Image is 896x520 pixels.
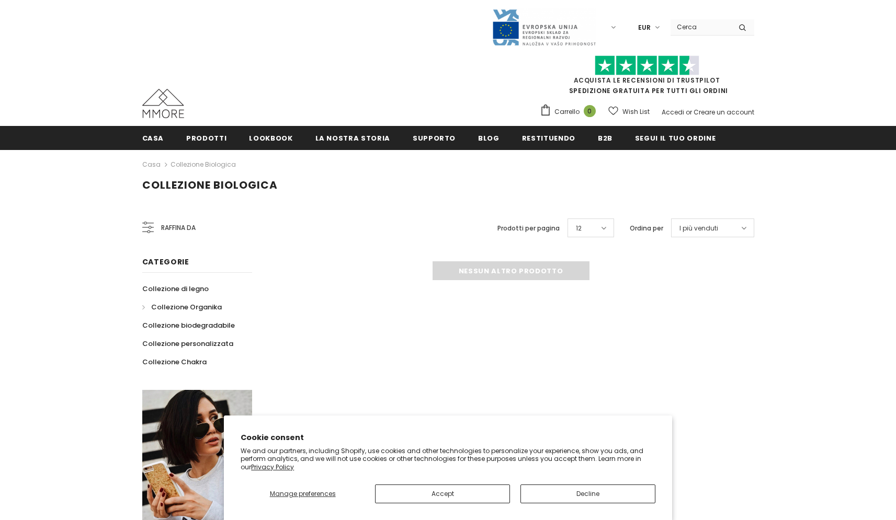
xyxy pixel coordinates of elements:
a: Lookbook [249,126,292,149]
span: Restituendo [522,133,575,143]
a: Prodotti [186,126,226,149]
input: Search Site [671,19,731,34]
a: Collezione Chakra [142,353,207,371]
span: I più venduti [679,223,718,234]
span: 12 [576,223,582,234]
label: Prodotti per pagina [497,223,560,234]
span: Blog [478,133,500,143]
a: Restituendo [522,126,575,149]
span: Segui il tuo ordine [635,133,716,143]
button: Manage preferences [241,484,365,503]
img: Casi MMORE [142,89,184,118]
a: Accedi [662,108,684,117]
a: Casa [142,158,161,171]
span: Categorie [142,257,189,267]
img: Javni Razpis [492,8,596,47]
span: Wish List [622,107,650,117]
a: Segui il tuo ordine [635,126,716,149]
a: B2B [598,126,613,149]
span: Collezione Organika [151,302,222,312]
a: Collezione biodegradabile [142,316,235,334]
span: Collezione Chakra [142,357,207,367]
span: EUR [638,22,651,33]
span: B2B [598,133,613,143]
a: Collezione biologica [171,160,236,169]
a: Acquista le recensioni di TrustPilot [574,76,720,85]
span: Collezione di legno [142,284,209,294]
span: Carrello [554,107,580,117]
span: supporto [413,133,456,143]
span: or [686,108,692,117]
h2: Cookie consent [241,432,655,443]
span: Collezione biodegradabile [142,320,235,330]
span: 0 [584,105,596,117]
label: Ordina per [630,223,663,234]
span: Casa [142,133,164,143]
span: La nostra storia [315,133,390,143]
span: Raffina da [161,222,196,234]
a: Wish List [608,102,650,121]
a: Collezione Organika [142,298,222,316]
span: Prodotti [186,133,226,143]
a: La nostra storia [315,126,390,149]
span: Collezione personalizzata [142,339,233,349]
a: Javni Razpis [492,22,596,31]
span: Lookbook [249,133,292,143]
img: Fidati di Pilot Stars [595,55,699,76]
a: Blog [478,126,500,149]
a: Casa [142,126,164,149]
span: SPEDIZIONE GRATUITA PER TUTTI GLI ORDINI [540,60,754,95]
button: Accept [375,484,510,503]
a: Privacy Policy [251,463,294,471]
a: supporto [413,126,456,149]
a: Collezione personalizzata [142,334,233,353]
span: Manage preferences [270,489,336,498]
a: Creare un account [694,108,754,117]
span: Collezione biologica [142,178,278,192]
p: We and our partners, including Shopify, use cookies and other technologies to personalize your ex... [241,447,655,471]
a: Collezione di legno [142,280,209,298]
a: Carrello 0 [540,104,601,120]
button: Decline [520,484,655,503]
